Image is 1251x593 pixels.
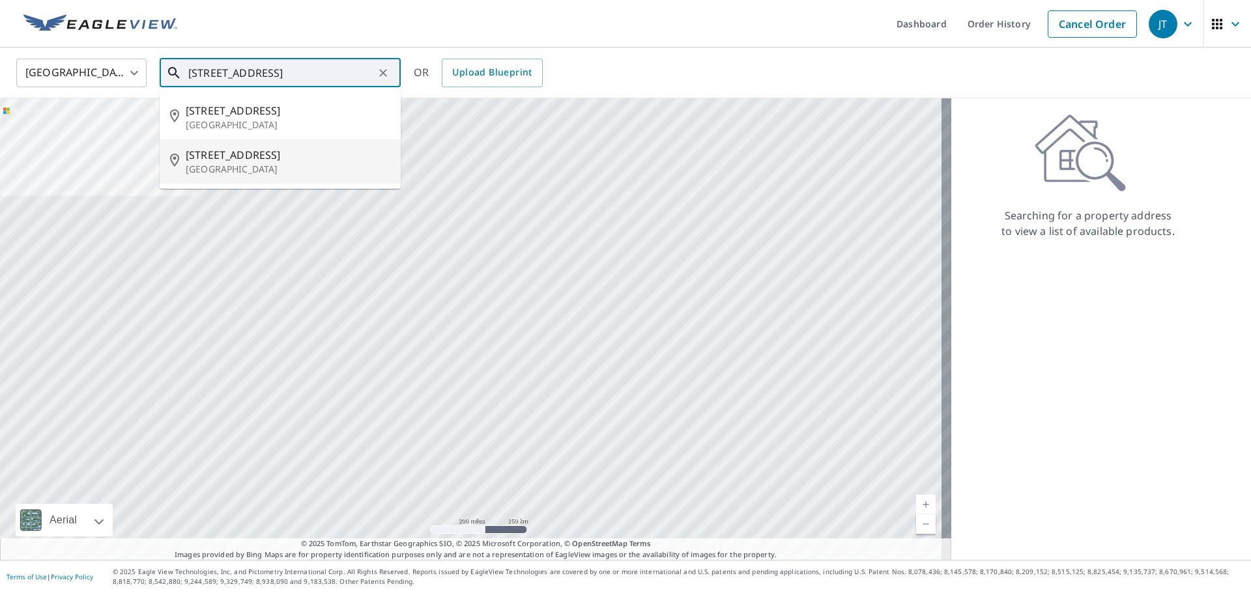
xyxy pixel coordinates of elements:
span: [STREET_ADDRESS] [186,147,390,163]
p: [GEOGRAPHIC_DATA] [186,118,390,131]
a: Upload Blueprint [442,59,542,87]
div: Aerial [16,504,113,536]
div: [GEOGRAPHIC_DATA] [16,55,147,91]
p: © 2025 Eagle View Technologies, Inc. and Pictometry International Corp. All Rights Reserved. Repo... [113,567,1244,586]
p: [GEOGRAPHIC_DATA] [186,163,390,176]
a: OpenStreetMap [572,538,627,548]
p: Searching for a property address to view a list of available products. [1001,208,1175,239]
img: EV Logo [23,14,177,34]
p: | [7,573,93,581]
a: Current Level 5, Zoom Out [916,514,936,534]
span: Upload Blueprint [452,64,532,81]
div: Aerial [46,504,81,536]
a: Privacy Policy [51,572,93,581]
a: Cancel Order [1048,10,1137,38]
span: [STREET_ADDRESS] [186,103,390,118]
a: Terms [629,538,651,548]
button: Clear [374,64,392,82]
a: Terms of Use [7,572,47,581]
a: Current Level 5, Zoom In [916,495,936,514]
div: OR [414,59,543,87]
span: © 2025 TomTom, Earthstar Geographics SIO, © 2025 Microsoft Corporation, © [301,538,651,549]
div: JT [1149,10,1177,38]
input: Search by address or latitude-longitude [188,55,374,91]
